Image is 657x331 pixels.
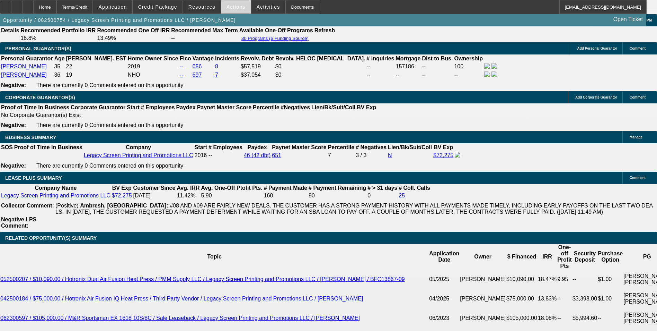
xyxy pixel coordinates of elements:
span: Add Corporate Guarantor [575,95,617,99]
td: 5.90 [201,192,263,199]
td: 06/2023 [429,308,460,328]
b: Negative LPS Comment: [1,217,36,229]
td: [PERSON_NAME] [460,270,506,289]
b: Percentile [328,144,354,150]
b: [PERSON_NAME]. EST [66,56,126,61]
a: 25 [399,193,405,198]
span: Actions [227,4,246,10]
td: [PERSON_NAME] [460,289,506,308]
button: Actions [221,0,251,14]
b: # Employees [208,144,242,150]
td: 18.47% [538,270,557,289]
td: -- [454,71,483,79]
img: linkedin-icon.png [491,63,497,69]
td: 13.83% [538,289,557,308]
td: 04/2025 [429,289,460,308]
a: 062300597 / $105,000.00 / M&R Sportsman EX 1618 10S/8C / Sale Leaseback / Legacy Screen Printing ... [0,315,360,321]
td: No Corporate Guarantor(s) Exist [1,112,379,119]
th: Owner [460,244,506,270]
td: 35 [54,63,65,70]
b: Mortgage [396,56,421,61]
span: #08 AND #09 ARE FAIRLY NEW DEALS. THE CUSTOMER HAS A STRONG PAYMENT HISTORY WITH ALL PAYMENTS MAD... [55,203,653,215]
button: Credit Package [133,0,183,14]
a: Open Ticket [611,14,646,25]
b: Age [54,56,64,61]
b: Negative: [1,163,26,169]
b: Collector Comment: [1,203,54,209]
img: facebook-icon.png [455,152,460,158]
td: 11.42% [176,192,200,199]
b: Paynet Master Score [272,144,326,150]
td: $0 [275,63,366,70]
td: -- [572,270,597,289]
a: $72,275 [112,193,132,198]
b: # Employees [141,104,175,110]
img: facebook-icon.png [484,71,490,77]
a: $72,275 [433,152,453,158]
b: Percentile [253,104,279,110]
td: 0 [367,192,398,199]
td: 36 [54,71,65,79]
b: Ambresh, [GEOGRAPHIC_DATA]: [80,203,168,209]
td: $105,000.00 [506,308,538,328]
b: Personal Guarantor [1,56,53,61]
td: $3,398.00 [572,289,597,308]
td: 18.08% [538,308,557,328]
b: # Negatives [356,144,387,150]
th: Available One-Off Programs [239,27,313,34]
b: Incidents [215,56,239,61]
span: RELATED OPPORTUNITY(S) SUMMARY [5,235,97,241]
td: -- [366,71,394,79]
th: Recommended One Off IRR [97,27,170,34]
span: Add Personal Guarantor [577,46,617,50]
td: NHO [127,71,179,79]
span: Comment [630,46,646,50]
b: Corporate Guarantor [71,104,125,110]
b: # Payment Remaining [309,185,366,191]
b: BV Exp [434,144,453,150]
img: facebook-icon.png [484,63,490,69]
b: Start [195,144,207,150]
td: 19 [66,71,127,79]
span: Manage [630,135,642,139]
a: -- [180,72,184,78]
b: BV Exp [357,104,376,110]
button: Application [93,0,132,14]
a: 651 [272,152,281,158]
td: 2016 [194,152,207,159]
th: Details [1,27,19,34]
b: # > 31 days [367,185,397,191]
span: Resources [188,4,215,10]
span: -- [208,152,212,158]
a: 46 (42 dbt) [244,152,270,158]
th: IRR [538,244,557,270]
td: -- [557,308,572,328]
span: Opportunity / 082500754 / Legacy Screen Printing and Promotions LLC / [PERSON_NAME] [3,17,236,23]
a: Legacy Screen Printing and Promotions LLC [1,193,110,198]
div: 3 / 3 [356,152,387,159]
td: -- [557,289,572,308]
b: Paydex [248,144,267,150]
span: There are currently 0 Comments entered on this opportunity [36,163,183,169]
div: 7 [328,152,354,159]
td: 05/2025 [429,270,460,289]
td: $57,519 [240,63,274,70]
span: Credit Package [138,4,177,10]
td: 100 [454,63,483,70]
th: SOS [1,144,13,151]
td: 160 [264,192,308,199]
td: -- [396,71,421,79]
button: Activities [251,0,285,14]
td: -- [597,308,623,328]
td: -- [366,63,394,70]
b: Fico [180,56,191,61]
b: Revolv. HELOC [MEDICAL_DATA]. [275,56,365,61]
a: Legacy Screen Printing and Promotions LLC [84,152,193,158]
th: Security Deposit [572,244,597,270]
b: # Coll. Calls [399,185,430,191]
td: 22 [66,63,127,70]
button: 30 Programs (6 Funding Source) [239,35,311,41]
b: Avg. One-Off Ptofit Pts. [201,185,262,191]
b: Paydex [176,104,196,110]
span: Comment [630,95,646,99]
